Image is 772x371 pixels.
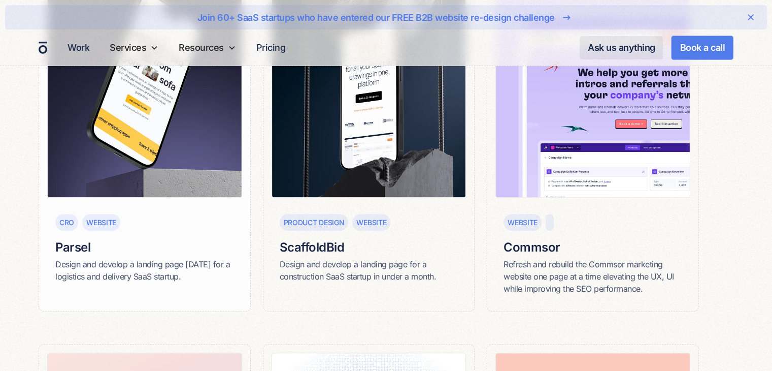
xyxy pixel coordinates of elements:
[671,36,733,60] a: Book a call
[252,38,290,57] a: Pricing
[356,217,386,228] div: Website
[179,41,224,54] div: Resources
[508,217,538,228] div: Website
[86,217,116,228] div: Website
[504,258,682,295] div: Refresh and rebuild the Commsor marketing website one page at a time elevating the UX, UI while i...
[280,258,458,283] div: Design and develop a landing page for a construction SaaS startup in under a month.
[38,9,734,25] a: Join 60+ SaaS startups who have entered our FREE B2B website re-design challenge
[55,239,233,256] h6: Parsel
[175,29,240,66] div: Resources
[106,29,162,66] div: Services
[59,217,74,228] div: CRO
[504,239,682,256] h6: Commsor
[284,217,345,228] div: Product design
[55,258,233,283] div: Design and develop a landing page [DATE] for a logistics and delivery SaaS startup.
[280,239,458,256] h6: ScaffoldBid
[63,38,93,57] a: Work
[580,36,663,59] a: Ask us anything
[197,11,555,24] div: Join 60+ SaaS startups who have entered our FREE B2B website re-design challenge
[110,41,146,54] div: Services
[39,41,47,54] a: home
